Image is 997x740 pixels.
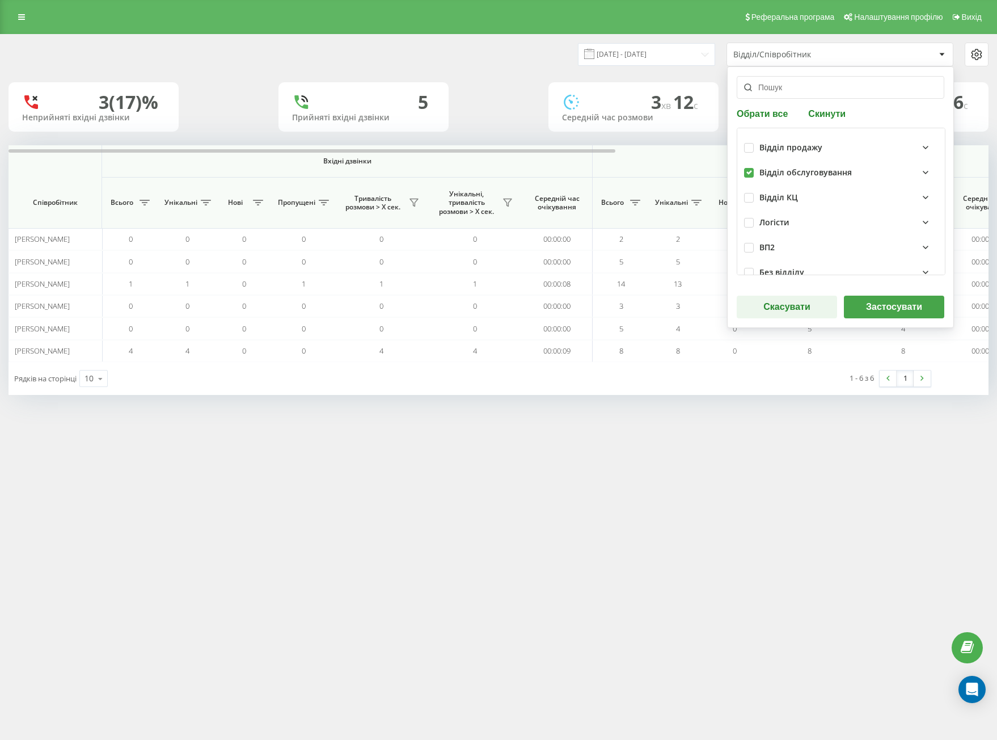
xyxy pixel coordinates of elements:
[619,257,623,267] span: 5
[958,676,986,703] div: Open Intercom Messenger
[129,301,133,311] span: 0
[302,323,306,334] span: 0
[129,257,133,267] span: 0
[661,99,673,112] span: хв
[674,279,682,289] span: 13
[185,301,189,311] span: 0
[108,198,136,207] span: Всього
[676,257,680,267] span: 5
[751,12,835,22] span: Реферальна програма
[712,198,740,207] span: Нові
[15,301,70,311] span: [PERSON_NAME]
[733,346,737,356] span: 0
[302,257,306,267] span: 0
[473,346,477,356] span: 4
[808,323,812,334] span: 5
[15,346,70,356] span: [PERSON_NAME]
[733,323,737,334] span: 0
[759,143,822,153] div: Відділ продажу
[379,301,383,311] span: 0
[522,250,593,272] td: 00:00:00
[759,268,804,277] div: Без відділу
[22,113,165,123] div: Неприйняті вхідні дзвінки
[292,113,435,123] div: Прийняті вхідні дзвінки
[473,257,477,267] span: 0
[15,279,70,289] span: [PERSON_NAME]
[962,12,982,22] span: Вихід
[808,346,812,356] span: 8
[164,198,197,207] span: Унікальні
[522,273,593,295] td: 00:00:08
[185,346,189,356] span: 4
[242,279,246,289] span: 0
[562,113,705,123] div: Середній час розмови
[379,257,383,267] span: 0
[221,198,250,207] span: Нові
[522,317,593,339] td: 00:00:00
[15,323,70,334] span: [PERSON_NAME]
[759,193,798,203] div: Відділ КЦ
[129,279,133,289] span: 1
[379,323,383,334] span: 0
[617,279,625,289] span: 14
[242,234,246,244] span: 0
[844,296,944,318] button: Застосувати
[242,257,246,267] span: 0
[185,234,189,244] span: 0
[598,198,627,207] span: Всього
[15,234,70,244] span: [PERSON_NAME]
[676,234,680,244] span: 2
[619,346,623,356] span: 8
[14,373,77,384] span: Рядків на сторінці
[185,279,189,289] span: 1
[99,91,158,113] div: 3 (17)%
[854,12,943,22] span: Налаштування профілю
[85,373,94,384] div: 10
[302,346,306,356] span: 0
[759,243,775,253] div: ВП2
[522,340,593,362] td: 00:00:09
[943,90,968,114] span: 16
[473,279,477,289] span: 1
[473,323,477,334] span: 0
[619,323,623,334] span: 5
[759,218,789,228] div: Логісти
[242,346,246,356] span: 0
[805,108,849,119] button: Скинути
[737,108,791,119] button: Обрати все
[897,371,914,386] a: 1
[129,234,133,244] span: 0
[676,323,680,334] span: 4
[15,257,70,267] span: [PERSON_NAME]
[302,301,306,311] span: 0
[129,346,133,356] span: 4
[901,323,905,334] span: 4
[473,234,477,244] span: 0
[737,76,944,99] input: Пошук
[655,198,688,207] span: Унікальні
[129,323,133,334] span: 0
[242,323,246,334] span: 0
[185,323,189,334] span: 0
[434,190,499,216] span: Унікальні, тривалість розмови > Х сек.
[379,279,383,289] span: 1
[302,234,306,244] span: 0
[673,90,698,114] span: 12
[676,301,680,311] span: 3
[964,99,968,112] span: c
[340,194,405,212] span: Тривалість розмови > Х сек.
[379,234,383,244] span: 0
[733,50,869,60] div: Відділ/Співробітник
[759,168,852,178] div: Відділ обслуговування
[473,301,477,311] span: 0
[379,346,383,356] span: 4
[694,99,698,112] span: c
[132,157,563,166] span: Вхідні дзвінки
[619,301,623,311] span: 3
[522,228,593,250] td: 00:00:00
[619,234,623,244] span: 2
[18,198,92,207] span: Співробітник
[651,90,673,114] span: 3
[522,295,593,317] td: 00:00:00
[185,257,189,267] span: 0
